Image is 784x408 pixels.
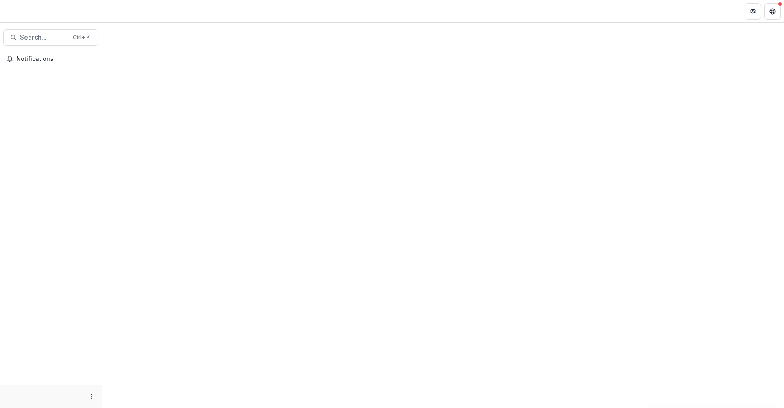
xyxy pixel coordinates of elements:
[764,3,781,20] button: Get Help
[105,5,140,17] nav: breadcrumb
[71,33,91,42] div: Ctrl + K
[16,55,95,62] span: Notifications
[87,392,97,401] button: More
[3,52,98,65] button: Notifications
[20,33,68,41] span: Search...
[3,29,98,46] button: Search...
[745,3,761,20] button: Partners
